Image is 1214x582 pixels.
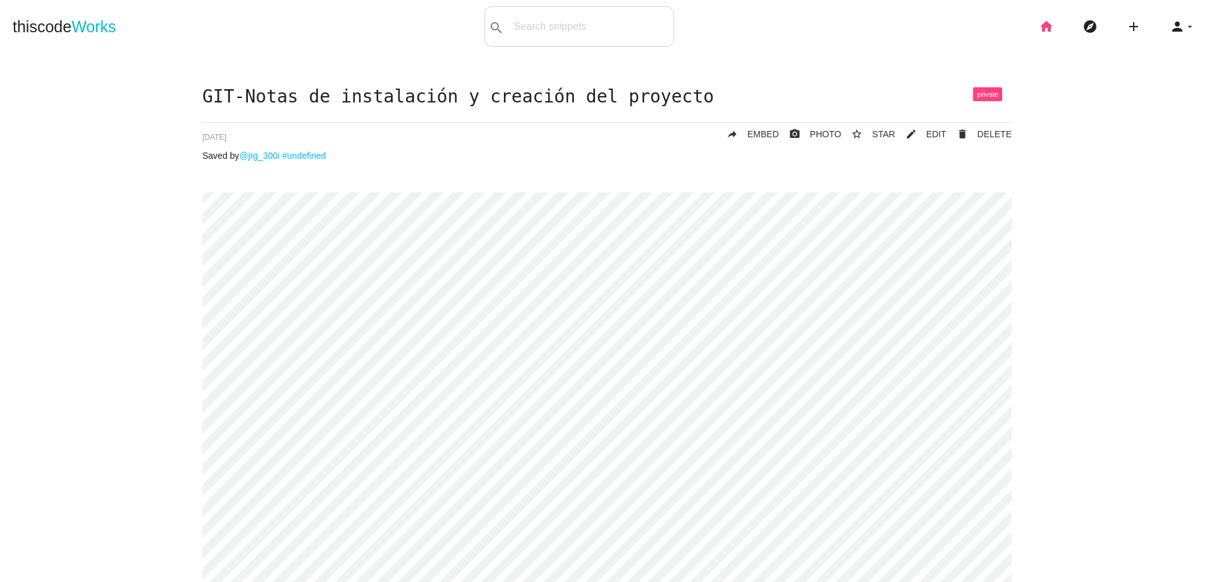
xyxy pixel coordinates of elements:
[1185,6,1195,47] i: arrow_drop_down
[1170,6,1185,47] i: person
[485,7,508,46] button: search
[841,123,895,145] button: star_borderSTAR
[789,123,800,145] i: photo_camera
[895,123,947,145] a: mode_editEDIT
[508,13,673,40] input: Search snippets
[202,133,226,142] span: [DATE]
[13,6,116,47] a: thiscodeWorks
[202,151,1012,161] p: Saved by
[810,129,842,139] span: PHOTO
[1126,6,1141,47] i: add
[947,123,1012,145] a: Delete Post
[747,129,779,139] span: EMBED
[727,123,738,145] i: reply
[957,123,968,145] i: delete
[779,123,842,145] a: photo_cameraPHOTO
[926,129,947,139] span: EDIT
[202,87,1012,107] h1: GIT-Notas de instalación y creación del proyecto
[716,123,779,145] a: replyEMBED
[851,123,862,145] i: star_border
[489,8,504,48] i: search
[239,151,279,161] a: @jrg_300i
[905,123,917,145] i: mode_edit
[1039,6,1054,47] i: home
[1082,6,1098,47] i: explore
[71,18,116,35] span: Works
[282,151,326,161] a: #undefined
[978,129,1012,139] span: DELETE
[872,129,895,139] span: STAR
